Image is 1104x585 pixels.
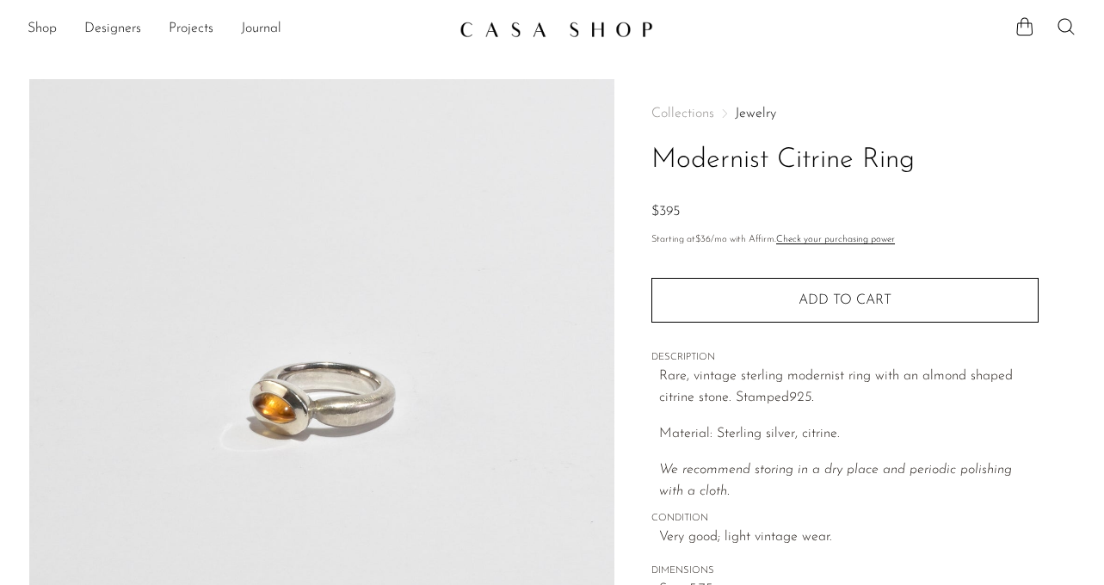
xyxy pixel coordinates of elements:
[28,15,446,44] nav: Desktop navigation
[735,107,776,120] a: Jewelry
[695,235,711,244] span: $36
[651,107,1039,120] nav: Breadcrumbs
[651,563,1039,579] span: DIMENSIONS
[651,511,1039,526] span: CONDITION
[651,139,1039,182] h1: Modernist Citrine Ring
[659,366,1039,409] p: Rare, vintage sterling modernist ring with an almond shaped citrine stone. Stamped
[659,463,1012,499] i: We recommend storing in a dry place and periodic polishing with a cloth.
[776,235,895,244] a: Check your purchasing power - Learn more about Affirm Financing (opens in modal)
[28,15,446,44] ul: NEW HEADER MENU
[659,526,1039,549] span: Very good; light vintage wear.
[659,423,1039,446] p: Material: Sterling silver, citrine.
[651,107,714,120] span: Collections
[651,278,1039,323] button: Add to cart
[799,293,891,307] span: Add to cart
[651,205,680,219] span: $395
[84,18,141,40] a: Designers
[651,350,1039,366] span: DESCRIPTION
[169,18,213,40] a: Projects
[789,391,814,404] em: 925.
[651,232,1039,248] p: Starting at /mo with Affirm.
[241,18,281,40] a: Journal
[28,18,57,40] a: Shop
